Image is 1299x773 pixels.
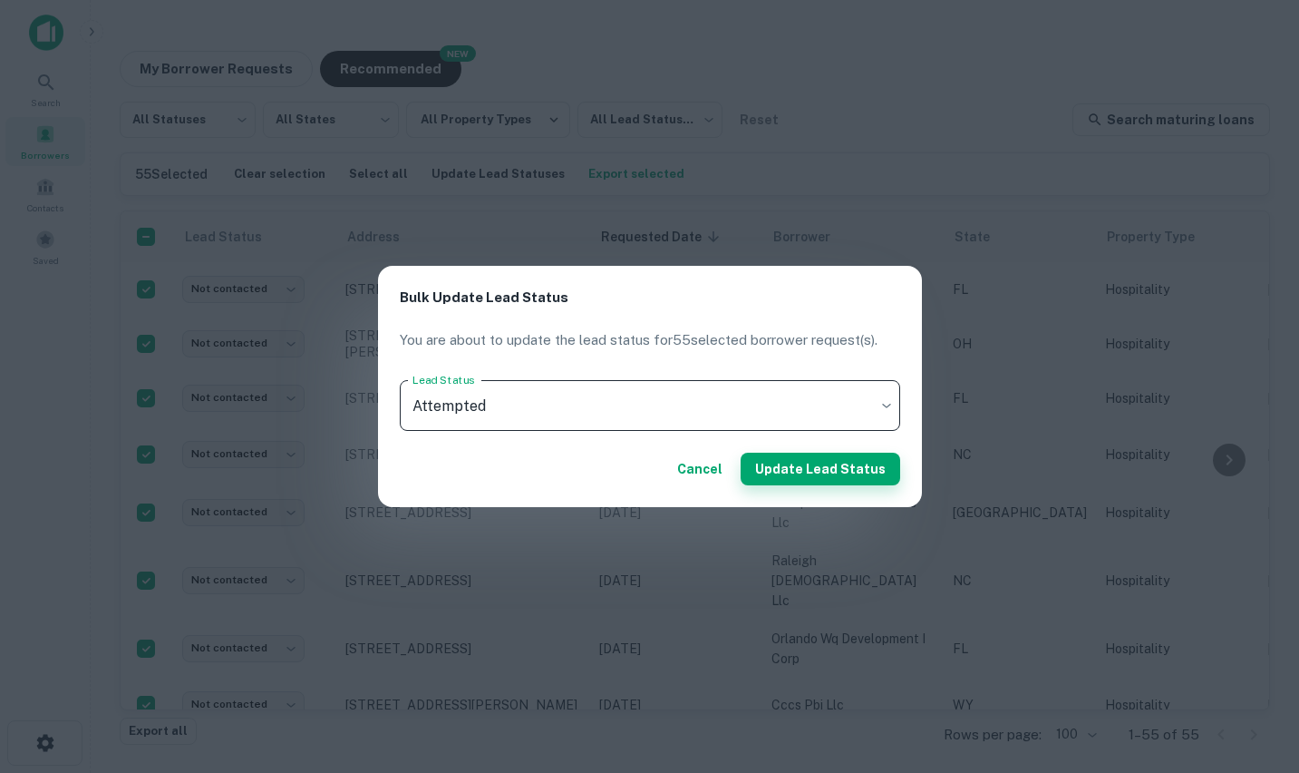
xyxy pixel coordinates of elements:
label: Lead Status [412,372,474,387]
div: Attempted [400,380,900,431]
p: You are about to update the lead status for 55 selected borrower request(s). [400,329,900,351]
button: Cancel [670,453,730,485]
button: Update Lead Status [741,453,900,485]
h2: Bulk Update Lead Status [378,266,922,330]
iframe: Chat Widget [1208,628,1299,715]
